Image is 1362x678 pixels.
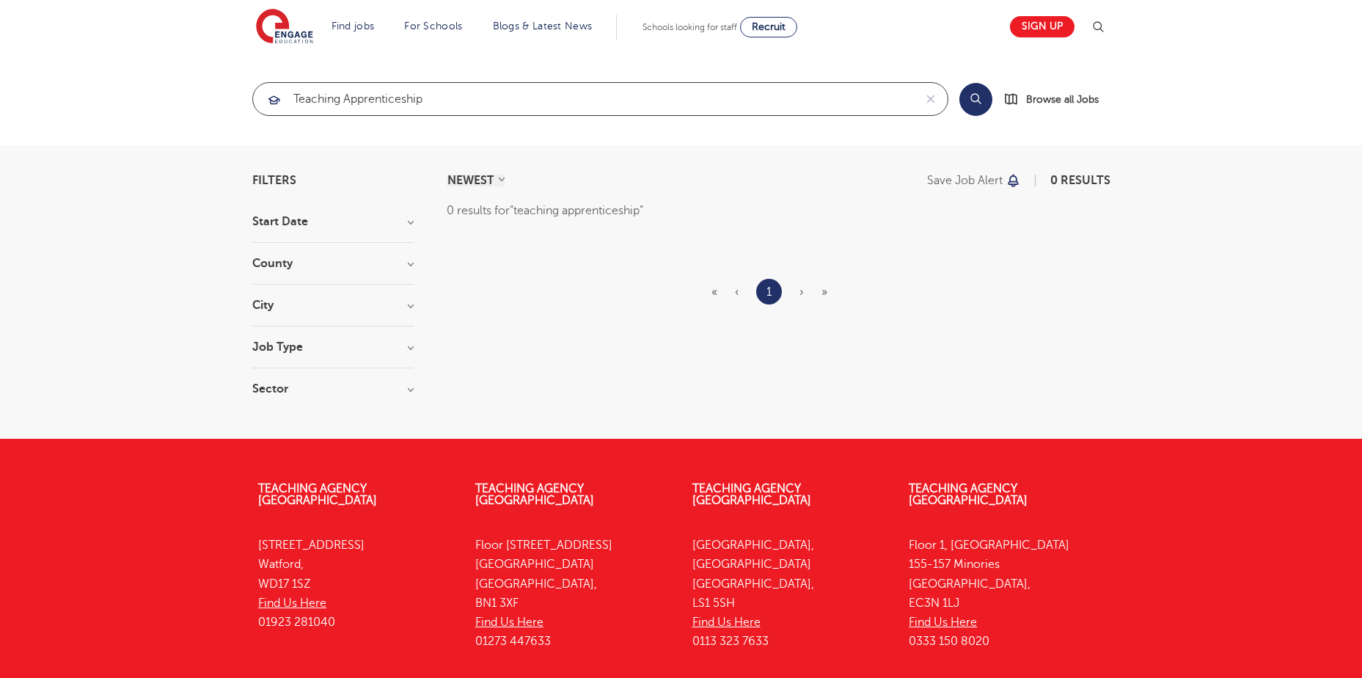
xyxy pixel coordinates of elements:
[404,21,462,32] a: For Schools
[1026,91,1099,108] span: Browse all Jobs
[475,536,670,652] p: Floor [STREET_ADDRESS] [GEOGRAPHIC_DATA] [GEOGRAPHIC_DATA], BN1 3XF 01273 447633
[252,299,414,311] h3: City
[766,282,772,302] a: 1
[711,285,717,299] span: «
[510,204,643,217] q: teaching apprenticeship
[332,21,375,32] a: Find jobs
[642,22,737,32] span: Schools looking for staff
[909,482,1028,507] a: Teaching Agency [GEOGRAPHIC_DATA]
[914,83,948,115] button: Clear
[1050,174,1110,187] span: 0 results
[252,82,948,116] div: Submit
[258,536,453,632] p: [STREET_ADDRESS] Watford, WD17 1SZ 01923 281040
[252,175,296,186] span: Filters
[927,175,1003,186] p: Save job alert
[475,616,543,629] a: Find Us Here
[821,285,827,299] span: »
[256,9,313,45] img: Engage Education
[493,21,593,32] a: Blogs & Latest News
[252,216,414,227] h3: Start Date
[959,83,992,116] button: Search
[799,285,804,299] span: ›
[475,482,594,507] a: Teaching Agency [GEOGRAPHIC_DATA]
[692,616,761,629] a: Find Us Here
[252,258,414,269] h3: County
[1010,16,1074,37] a: Sign up
[740,17,797,37] a: Recruit
[735,285,739,299] span: ‹
[447,201,1110,220] div: 0 results for
[752,21,786,32] span: Recruit
[692,482,811,507] a: Teaching Agency [GEOGRAPHIC_DATA]
[252,341,414,353] h3: Job Type
[692,536,887,652] p: [GEOGRAPHIC_DATA], [GEOGRAPHIC_DATA] [GEOGRAPHIC_DATA], LS1 5SH 0113 323 7633
[909,616,977,629] a: Find Us Here
[258,482,377,507] a: Teaching Agency [GEOGRAPHIC_DATA]
[252,383,414,395] h3: Sector
[927,175,1022,186] button: Save job alert
[258,597,326,610] a: Find Us Here
[253,83,914,115] input: Submit
[1004,91,1110,108] a: Browse all Jobs
[909,536,1104,652] p: Floor 1, [GEOGRAPHIC_DATA] 155-157 Minories [GEOGRAPHIC_DATA], EC3N 1LJ 0333 150 8020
